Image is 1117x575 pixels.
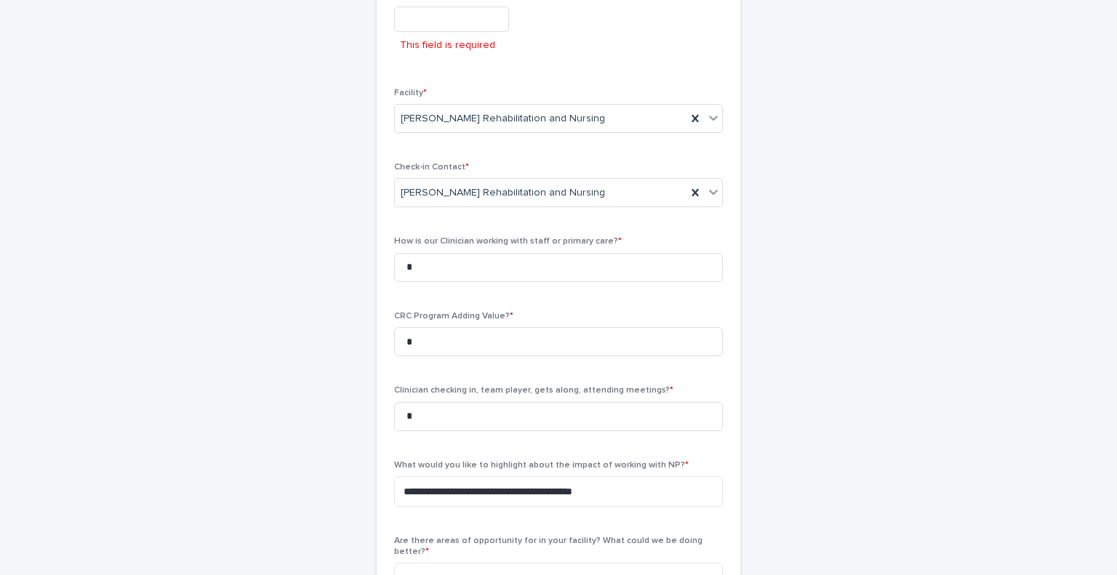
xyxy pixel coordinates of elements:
[394,536,702,555] span: Are there areas of opportunity for in your facility? What could we be doing better?
[394,163,469,172] span: Check-in Contact
[400,38,495,53] p: This field is required
[394,312,513,321] span: CRC Program Adding Value?
[401,111,605,126] span: [PERSON_NAME] Rehabilitation and Nursing
[394,237,622,246] span: How is our Clinician working with staff or primary care?
[401,185,605,201] span: [PERSON_NAME] Rehabilitation and Nursing
[394,386,673,395] span: Clinician checking in, team player, gets along, attending meetings?
[394,89,427,97] span: Facility
[394,461,689,470] span: What would you like to highlight about the impact of working with NP?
